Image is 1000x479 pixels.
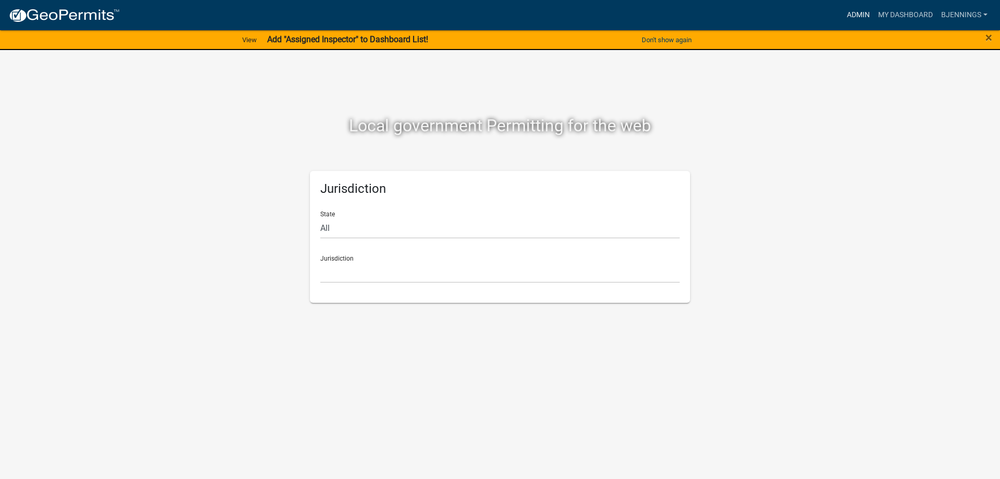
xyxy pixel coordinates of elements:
a: Admin [843,5,874,25]
button: Don't show again [637,31,696,48]
strong: Add "Assigned Inspector" to Dashboard List! [267,34,428,44]
h2: Local government Permitting for the web [211,116,789,136]
a: View [238,31,261,48]
a: My Dashboard [874,5,937,25]
h5: Jurisdiction [320,181,680,196]
button: Close [985,31,992,44]
a: bjennings [937,5,992,25]
span: × [985,30,992,45]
